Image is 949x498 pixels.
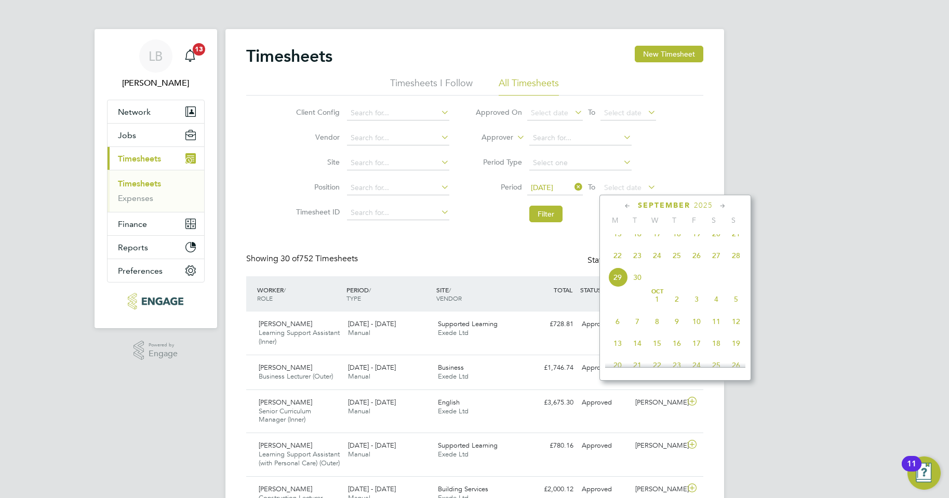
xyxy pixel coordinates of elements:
[390,77,473,96] li: Timesheets I Follow
[585,105,598,119] span: To
[108,212,204,235] button: Finance
[524,437,578,454] div: £780.16
[118,243,148,252] span: Reports
[907,464,916,477] div: 11
[257,294,273,302] span: ROLE
[726,246,746,265] span: 28
[128,293,183,309] img: xede-logo-retina.png
[627,355,647,375] span: 21
[280,253,358,264] span: 752 Timesheets
[531,183,553,192] span: [DATE]
[578,481,632,498] div: Approved
[605,216,625,225] span: M
[118,266,163,276] span: Preferences
[293,107,340,117] label: Client Config
[108,124,204,146] button: Jobs
[438,363,464,372] span: Business
[667,355,687,375] span: 23
[280,253,299,264] span: 30 of
[638,201,690,210] span: September
[259,372,333,381] span: Business Lecturer (Outer)
[608,224,627,244] span: 15
[647,355,667,375] span: 22
[726,289,746,309] span: 5
[687,289,706,309] span: 3
[348,372,370,381] span: Manual
[118,219,147,229] span: Finance
[133,341,178,360] a: Powered byEngage
[475,157,522,167] label: Period Type
[118,107,151,117] span: Network
[647,289,667,309] span: 1
[438,319,498,328] span: Supported Learning
[627,224,647,244] span: 16
[625,216,645,225] span: T
[554,286,572,294] span: TOTAL
[687,312,706,331] span: 10
[667,312,687,331] span: 9
[108,100,204,123] button: Network
[348,407,370,415] span: Manual
[246,46,332,66] h2: Timesheets
[438,484,488,493] span: Building Services
[438,450,469,459] span: Exede Ltd
[578,316,632,333] div: Approved
[578,280,632,299] div: STATUS
[706,289,726,309] span: 4
[347,156,449,170] input: Search for...
[524,359,578,376] div: £1,746.74
[293,157,340,167] label: Site
[347,106,449,120] input: Search for...
[344,280,434,307] div: PERIOD
[438,407,469,415] span: Exede Ltd
[706,333,726,353] span: 18
[647,333,667,353] span: 15
[726,355,746,375] span: 26
[499,77,559,96] li: All Timesheets
[645,216,664,225] span: W
[667,289,687,309] span: 2
[348,398,396,407] span: [DATE] - [DATE]
[180,39,201,73] a: 13
[706,312,726,331] span: 11
[118,154,161,164] span: Timesheets
[293,132,340,142] label: Vendor
[585,180,598,194] span: To
[608,246,627,265] span: 22
[284,286,286,294] span: /
[259,450,340,467] span: Learning Support Assistant (with Personal Care) (Outer)
[438,398,460,407] span: English
[466,132,513,143] label: Approver
[524,394,578,411] div: £3,675.30
[438,328,469,337] span: Exede Ltd
[907,456,941,490] button: Open Resource Center, 11 new notifications
[631,481,685,498] div: [PERSON_NAME]
[704,216,724,225] span: S
[608,312,627,331] span: 6
[293,182,340,192] label: Position
[726,333,746,353] span: 19
[578,359,632,376] div: Approved
[149,341,178,349] span: Powered by
[108,236,204,259] button: Reports
[647,246,667,265] span: 24
[587,253,683,268] div: Status
[438,441,498,450] span: Supported Learning
[118,179,161,189] a: Timesheets
[608,267,627,287] span: 29
[687,355,706,375] span: 24
[627,333,647,353] span: 14
[149,49,163,63] span: LB
[667,246,687,265] span: 25
[604,108,641,117] span: Select date
[246,253,360,264] div: Showing
[631,394,685,411] div: [PERSON_NAME]
[347,206,449,220] input: Search for...
[706,355,726,375] span: 25
[647,289,667,294] span: Oct
[667,224,687,244] span: 18
[449,286,451,294] span: /
[108,259,204,282] button: Preferences
[438,372,469,381] span: Exede Ltd
[687,246,706,265] span: 26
